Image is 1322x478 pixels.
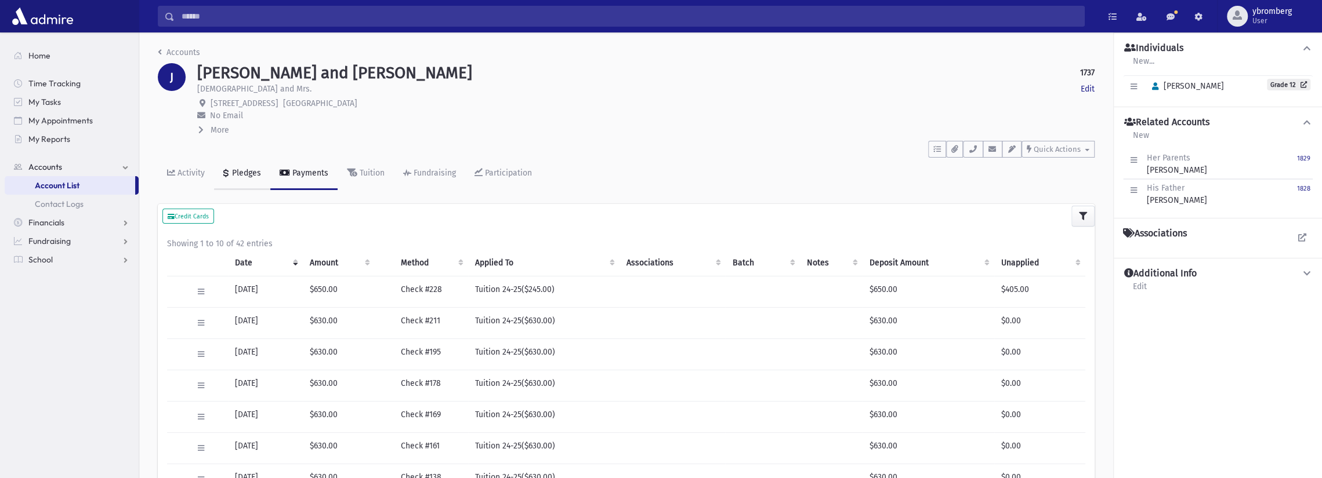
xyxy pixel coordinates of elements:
td: $630.00 [863,338,994,370]
a: New... [1132,54,1155,75]
h1: [PERSON_NAME] and [PERSON_NAME] [197,63,472,83]
td: Tuition 24-25($630.00) [468,401,620,432]
a: 1828 [1297,182,1310,206]
td: Check #195 [394,338,468,370]
span: User [1252,16,1292,25]
span: Her Parents [1147,153,1190,163]
a: Accounts [5,158,139,176]
a: Payments [270,158,338,190]
span: No Email [210,111,243,121]
button: Credit Cards [162,209,214,224]
th: Batch: activate to sort column ascending [725,250,799,276]
a: Financials [5,213,139,232]
span: Quick Actions [1034,145,1081,154]
a: New [1132,129,1150,149]
button: Additional Info [1123,268,1313,280]
nav: breadcrumb [158,46,200,63]
th: Notes: activate to sort column ascending [800,250,863,276]
td: $630.00 [863,307,994,338]
a: Time Tracking [5,74,139,93]
a: Activity [158,158,214,190]
td: $630.00 [303,401,375,432]
span: [PERSON_NAME] [1147,81,1224,91]
p: [DEMOGRAPHIC_DATA] and Mrs. [197,83,312,95]
a: Pledges [214,158,270,190]
small: 1828 [1297,185,1310,192]
input: Search [175,6,1084,27]
td: $0.00 [994,338,1085,370]
a: Contact Logs [5,195,139,213]
a: Accounts [158,48,200,57]
a: Grade 12 [1267,79,1310,90]
td: [DATE] [228,276,302,307]
td: [DATE] [228,370,302,401]
span: School [28,254,53,265]
th: Unapplied: activate to sort column ascending [994,250,1085,276]
div: Tuition [357,168,385,178]
td: $630.00 [863,370,994,401]
td: $0.00 [994,401,1085,432]
td: $630.00 [863,401,994,432]
small: Credit Cards [168,213,209,220]
a: My Reports [5,130,139,148]
a: Fundraising [5,232,139,250]
td: [DATE] [228,432,302,464]
td: Check #211 [394,307,468,338]
td: $630.00 [303,338,375,370]
small: 1829 [1297,155,1310,162]
div: Pledges [230,168,261,178]
span: Account List [35,180,79,191]
span: My Tasks [28,97,61,107]
td: Tuition 24-25($630.00) [468,307,620,338]
span: [GEOGRAPHIC_DATA] [283,98,357,108]
span: His Father [1147,183,1185,193]
span: Time Tracking [28,78,81,89]
a: Edit [1081,83,1095,95]
span: Contact Logs [35,199,84,209]
td: Check #178 [394,370,468,401]
td: $630.00 [863,432,994,464]
button: Related Accounts [1123,116,1313,129]
span: ybromberg [1252,7,1292,16]
div: Participation [483,168,532,178]
td: Check #228 [394,276,468,307]
a: Tuition [338,158,394,190]
img: AdmirePro [9,5,76,28]
td: [DATE] [228,307,302,338]
span: My Appointments [28,115,93,126]
h4: Associations [1123,228,1187,239]
th: Method: activate to sort column ascending [394,250,468,276]
span: Accounts [28,162,62,172]
a: Participation [465,158,541,190]
td: $0.00 [994,307,1085,338]
td: Tuition 24-25($630.00) [468,338,620,370]
span: More [211,125,229,135]
div: J [158,63,186,91]
a: My Appointments [5,111,139,130]
td: $630.00 [303,370,375,401]
td: Tuition 24-25($630.00) [468,432,620,464]
th: Deposit Amount: activate to sort column ascending [863,250,994,276]
div: Showing 1 to 10 of 42 entries [167,238,1085,250]
span: Home [28,50,50,61]
td: Check #169 [394,401,468,432]
button: More [197,124,230,136]
div: [PERSON_NAME] [1147,152,1207,176]
div: Fundraising [411,168,456,178]
td: $630.00 [303,432,375,464]
span: My Reports [28,134,70,144]
a: Edit [1132,280,1147,301]
h4: Related Accounts [1124,116,1209,129]
a: Fundraising [394,158,465,190]
th: Date: activate to sort column ascending [228,250,302,276]
button: Individuals [1123,42,1313,54]
a: 1829 [1297,152,1310,176]
th: Associations: activate to sort column ascending [620,250,725,276]
div: Activity [175,168,205,178]
th: Amount: activate to sort column ascending [303,250,375,276]
td: $630.00 [303,307,375,338]
td: [DATE] [228,401,302,432]
td: Check #161 [394,432,468,464]
td: $650.00 [303,276,375,307]
a: My Tasks [5,93,139,111]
